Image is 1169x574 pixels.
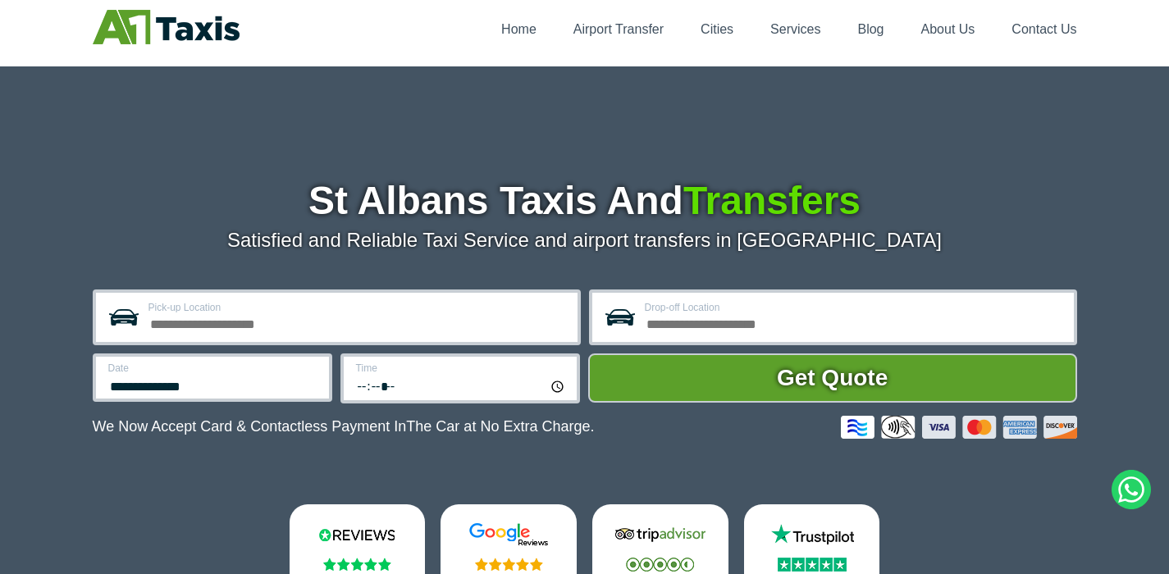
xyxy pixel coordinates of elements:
a: Services [770,22,820,36]
img: A1 Taxis St Albans LTD [93,10,240,44]
p: We Now Accept Card & Contactless Payment In [93,418,595,435]
img: Stars [323,558,391,571]
img: Stars [475,558,543,571]
img: Trustpilot [763,522,861,547]
img: Google [459,522,558,547]
label: Drop-off Location [645,303,1064,312]
a: Cities [701,22,733,36]
button: Get Quote [588,353,1077,403]
a: Contact Us [1011,22,1076,36]
a: Airport Transfer [573,22,664,36]
label: Time [356,363,567,373]
img: Reviews.io [308,522,406,547]
a: Home [501,22,537,36]
img: Credit And Debit Cards [841,416,1077,439]
h1: St Albans Taxis And [93,181,1077,221]
p: Satisfied and Reliable Taxi Service and airport transfers in [GEOGRAPHIC_DATA] [93,229,1077,252]
span: The Car at No Extra Charge. [406,418,594,435]
img: Stars [626,558,694,572]
a: Blog [857,22,884,36]
img: Tripadvisor [611,522,710,547]
a: About Us [921,22,975,36]
span: Transfers [683,179,861,222]
label: Date [108,363,319,373]
img: Stars [778,558,847,572]
label: Pick-up Location [148,303,568,312]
